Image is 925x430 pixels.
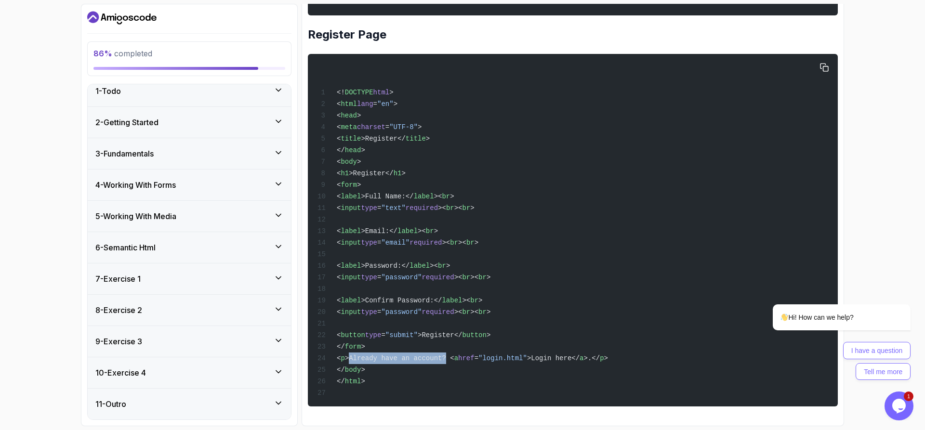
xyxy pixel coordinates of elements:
[361,193,413,200] span: >Full Name:</
[446,262,450,270] span: >
[454,204,462,212] span: ><
[450,239,458,247] span: br
[377,308,381,316] span: =
[414,193,434,200] span: label
[604,354,608,362] span: >
[341,297,361,304] span: label
[361,146,365,154] span: >
[361,378,365,385] span: >
[434,227,438,235] span: >
[470,308,478,316] span: ><
[487,308,490,316] span: >
[95,85,121,97] h3: 1 - Todo
[478,297,482,304] span: >
[345,378,361,385] span: html
[357,123,385,131] span: charset
[381,239,410,247] span: "email"
[389,89,393,96] span: >
[337,193,341,200] span: <
[458,239,466,247] span: ><
[95,148,154,159] h3: 3 - Fundamentals
[377,274,381,281] span: =
[345,354,454,362] span: >Already have an account? <
[385,331,418,339] span: "submit"
[88,201,291,232] button: 5-Working With Media
[357,100,373,108] span: lang
[337,378,345,385] span: </
[377,100,394,108] span: "en"
[487,274,490,281] span: >
[88,326,291,357] button: 9-Exercise 3
[478,354,527,362] span: "login.html"
[341,135,361,143] span: title
[361,308,377,316] span: type
[88,107,291,138] button: 2-Getting Started
[418,331,462,339] span: >Register</
[394,100,397,108] span: >
[381,204,405,212] span: "text"
[337,297,341,304] span: <
[337,366,345,374] span: </
[337,354,341,362] span: <
[385,123,389,131] span: =
[357,112,361,119] span: >
[475,354,478,362] span: =
[442,297,462,304] span: label
[365,331,382,339] span: type
[341,181,357,189] span: form
[95,117,159,128] h3: 2 - Getting Started
[95,367,146,378] h3: 10 - Exercise 4
[442,239,450,247] span: ><
[470,204,474,212] span: >
[422,308,454,316] span: required
[337,262,341,270] span: <
[462,297,470,304] span: ><
[478,308,487,316] span: br
[93,49,112,58] span: 86 %
[418,227,426,235] span: ><
[373,100,377,108] span: =
[337,89,345,96] span: <!
[600,354,604,362] span: p
[361,239,377,247] span: type
[442,193,450,200] span: br
[462,308,470,316] span: br
[426,135,430,143] span: >
[95,304,142,316] h3: 8 - Exercise 2
[337,135,341,143] span: <
[361,366,365,374] span: >
[88,263,291,294] button: 7-Exercise 1
[742,217,915,387] iframe: chat widget
[361,343,365,351] span: >
[95,273,141,285] h3: 7 - Exercise 1
[87,10,157,26] a: Dashboard
[337,227,341,235] span: <
[410,262,430,270] span: label
[337,239,341,247] span: <
[466,239,475,247] span: br
[462,274,470,281] span: br
[337,308,341,316] span: <
[337,204,341,212] span: <
[349,169,393,177] span: >Register</
[357,181,361,189] span: >
[88,76,291,106] button: 1-Todo
[381,331,385,339] span: =
[475,239,478,247] span: >
[345,89,373,96] span: DOCTYPE
[406,135,426,143] span: title
[88,232,291,263] button: 6-Semantic Html
[345,146,361,154] span: head
[584,354,600,362] span: >.</
[454,308,462,316] span: ><
[341,193,361,200] span: label
[93,49,152,58] span: completed
[337,343,345,351] span: </
[337,181,341,189] span: <
[361,227,397,235] span: >Email:</
[337,112,341,119] span: <
[337,146,345,154] span: </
